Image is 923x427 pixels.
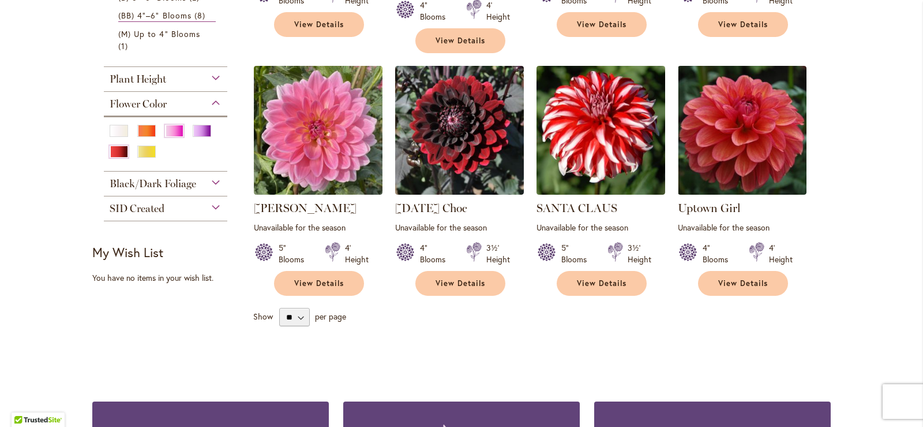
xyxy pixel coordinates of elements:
[110,98,167,110] span: Flower Color
[110,202,164,215] span: SID Created
[536,222,665,233] p: Unavailable for the season
[118,28,200,39] span: (M) Up to 4" Blooms
[395,201,467,215] a: [DATE] Choc
[294,20,344,29] span: View Details
[254,186,382,197] a: Gerrie Hoek
[678,201,741,215] a: Uptown Girl
[194,9,208,21] span: 8
[110,73,166,86] span: Plant Height
[536,186,665,197] a: SANTA CLAUS
[628,242,651,265] div: 3½' Height
[92,244,163,261] strong: My Wish List
[436,279,485,288] span: View Details
[698,271,788,296] a: View Details
[678,222,806,233] p: Unavailable for the season
[279,242,311,265] div: 5" Blooms
[436,36,485,46] span: View Details
[294,279,344,288] span: View Details
[536,201,617,215] a: SANTA CLAUS
[110,177,196,190] span: Black/Dark Foliage
[703,242,735,265] div: 4" Blooms
[274,271,364,296] a: View Details
[395,66,524,195] img: Karma Choc
[92,272,246,284] div: You have no items in your wish list.
[118,28,216,52] a: (M) Up to 4" Blooms 1
[254,201,357,215] a: [PERSON_NAME]
[486,242,510,265] div: 3½' Height
[415,28,505,53] a: View Details
[698,12,788,37] a: View Details
[395,186,524,197] a: Karma Choc
[345,242,369,265] div: 4' Height
[315,311,346,322] span: per page
[561,242,594,265] div: 5" Blooms
[420,242,452,265] div: 4" Blooms
[678,66,806,195] img: Uptown Girl
[536,66,665,195] img: SANTA CLAUS
[254,66,382,195] img: Gerrie Hoek
[9,386,41,418] iframe: Launch Accessibility Center
[577,279,626,288] span: View Details
[678,186,806,197] a: Uptown Girl
[274,12,364,37] a: View Details
[769,242,793,265] div: 4' Height
[254,222,382,233] p: Unavailable for the season
[118,9,216,22] a: (BB) 4"–6" Blooms 8
[415,271,505,296] a: View Details
[557,271,647,296] a: View Details
[395,222,524,233] p: Unavailable for the season
[118,10,192,21] span: (BB) 4"–6" Blooms
[253,311,273,322] span: Show
[718,279,768,288] span: View Details
[118,40,131,52] span: 1
[577,20,626,29] span: View Details
[718,20,768,29] span: View Details
[557,12,647,37] a: View Details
